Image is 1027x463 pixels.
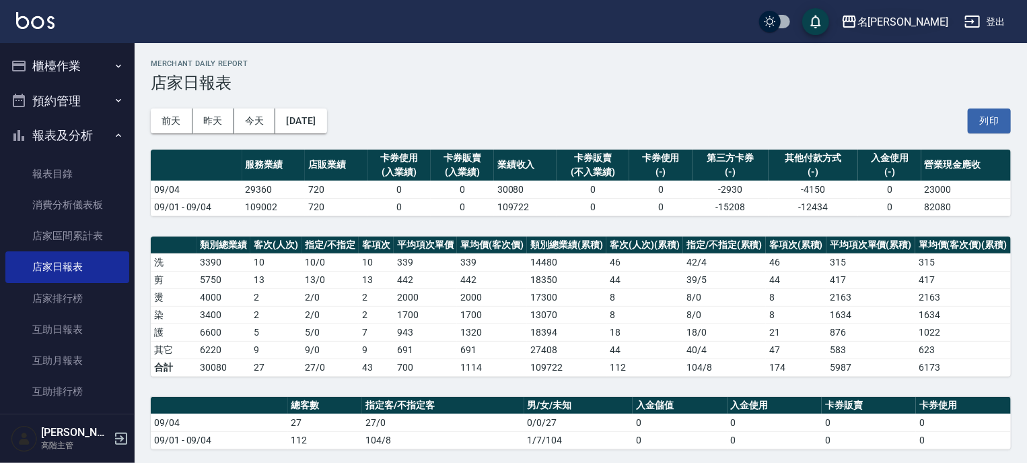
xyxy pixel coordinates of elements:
[826,341,915,359] td: 583
[305,198,368,216] td: 720
[766,323,826,341] td: 21
[151,150,1011,216] table: a dense table
[151,73,1011,92] h3: 店家日報表
[151,288,197,306] td: 燙
[394,341,457,359] td: 691
[305,181,368,198] td: 720
[151,323,197,341] td: 護
[527,341,606,359] td: 27408
[250,359,302,376] td: 27
[288,414,363,431] td: 27
[5,408,129,439] a: 互助點數明細
[5,158,129,189] a: 報表目錄
[968,109,1011,133] button: 列印
[457,288,527,306] td: 2000
[861,151,918,165] div: 入金使用
[192,109,234,133] button: 昨天
[728,414,822,431] td: 0
[250,253,302,271] td: 10
[527,288,606,306] td: 17300
[288,397,363,414] th: 總客數
[288,431,363,449] td: 112
[629,198,693,216] td: 0
[250,341,302,359] td: 9
[915,253,1011,271] td: 315
[826,271,915,288] td: 417
[606,288,683,306] td: 8
[683,341,766,359] td: 40 / 4
[826,306,915,323] td: 1634
[431,181,494,198] td: 0
[826,359,915,376] td: 5987
[5,376,129,407] a: 互助排行榜
[5,84,129,119] button: 預約管理
[766,271,826,288] td: 44
[915,306,1011,323] td: 1634
[915,288,1011,306] td: 2163
[633,397,727,414] th: 入金儲值
[151,414,288,431] td: 09/04
[916,397,1011,414] th: 卡券使用
[527,271,606,288] td: 18350
[242,181,306,198] td: 29360
[857,13,948,30] div: 名[PERSON_NAME]
[766,359,826,376] td: 174
[826,237,915,254] th: 平均項次單價(累積)
[371,151,428,165] div: 卡券使用
[359,271,394,288] td: 13
[151,431,288,449] td: 09/01 - 09/04
[394,237,457,254] th: 平均項次單價
[769,198,858,216] td: -12434
[683,359,766,376] td: 104/8
[457,306,527,323] td: 1700
[151,253,197,271] td: 洗
[151,397,1011,450] table: a dense table
[5,49,129,84] button: 櫃檯作業
[5,118,129,153] button: 報表及分析
[151,198,242,216] td: 09/01 - 09/04
[457,237,527,254] th: 單均價(客次價)
[359,341,394,359] td: 9
[772,165,855,179] div: (-)
[606,271,683,288] td: 44
[151,59,1011,68] h2: Merchant Daily Report
[197,253,250,271] td: 3390
[772,151,855,165] div: 其他付款方式
[683,288,766,306] td: 8 / 0
[858,198,921,216] td: 0
[693,181,769,198] td: -2930
[197,341,250,359] td: 6220
[5,251,129,282] a: 店家日報表
[766,237,826,254] th: 客項次(累積)
[822,414,916,431] td: 0
[305,150,368,181] th: 店販業績
[5,345,129,376] a: 互助月報表
[728,431,822,449] td: 0
[302,341,359,359] td: 9 / 0
[633,414,727,431] td: 0
[359,237,394,254] th: 客項次
[802,8,829,35] button: save
[151,181,242,198] td: 09/04
[557,181,629,198] td: 0
[921,150,1011,181] th: 營業現金應收
[527,306,606,323] td: 13070
[359,359,394,376] td: 43
[915,237,1011,254] th: 單均價(客次價)(累積)
[683,237,766,254] th: 指定/不指定(累積)
[151,109,192,133] button: 前天
[921,181,1011,198] td: 23000
[302,237,359,254] th: 指定/不指定
[766,288,826,306] td: 8
[696,165,765,179] div: (-)
[250,306,302,323] td: 2
[359,253,394,271] td: 10
[151,306,197,323] td: 染
[457,341,527,359] td: 691
[151,271,197,288] td: 剪
[915,359,1011,376] td: 6173
[302,306,359,323] td: 2 / 0
[769,181,858,198] td: -4150
[606,306,683,323] td: 8
[557,198,629,216] td: 0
